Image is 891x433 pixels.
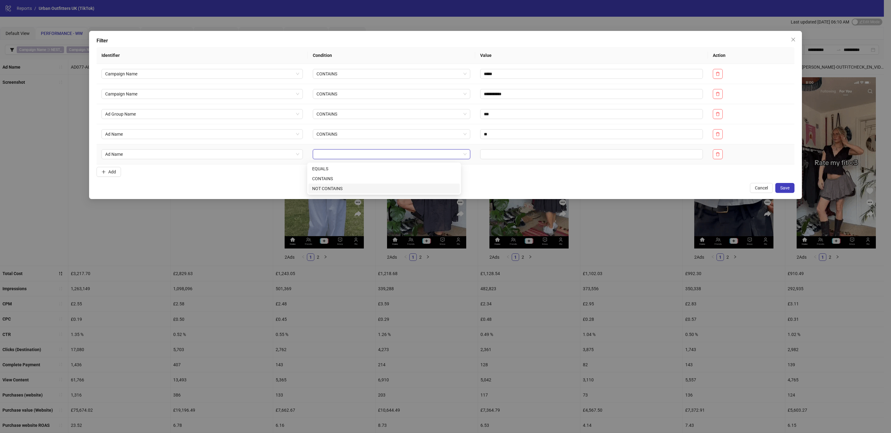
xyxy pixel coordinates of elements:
[105,69,299,79] span: Campaign Name
[708,47,794,64] th: Action
[750,183,773,193] button: Cancel
[308,184,460,193] div: NOT CONTAINS
[316,129,467,139] span: CONTAINS
[788,35,798,45] button: Close
[716,92,720,96] span: delete
[101,170,106,174] span: plus
[105,109,299,119] span: Ad Group Name
[308,164,460,174] div: EQUALS
[105,129,299,139] span: Ad Name
[775,183,794,193] button: Save
[316,109,467,119] span: CONTAINS
[97,167,121,177] button: Add
[716,112,720,116] span: delete
[716,132,720,136] span: delete
[755,185,768,190] span: Cancel
[105,150,299,159] span: Ad Name
[97,47,308,64] th: Identifier
[716,72,720,76] span: delete
[97,37,794,45] div: Filter
[780,185,790,190] span: Save
[108,169,116,174] span: Add
[312,165,456,172] div: EQUALS
[791,37,796,42] span: close
[308,47,475,64] th: Condition
[308,174,460,184] div: CONTAINS
[312,185,456,192] div: NOT CONTAINS
[475,47,708,64] th: Value
[105,89,299,99] span: Campaign Name
[316,69,467,79] span: CONTAINS
[716,152,720,156] span: delete
[316,89,467,99] span: CONTAINS
[312,175,456,182] div: CONTAINS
